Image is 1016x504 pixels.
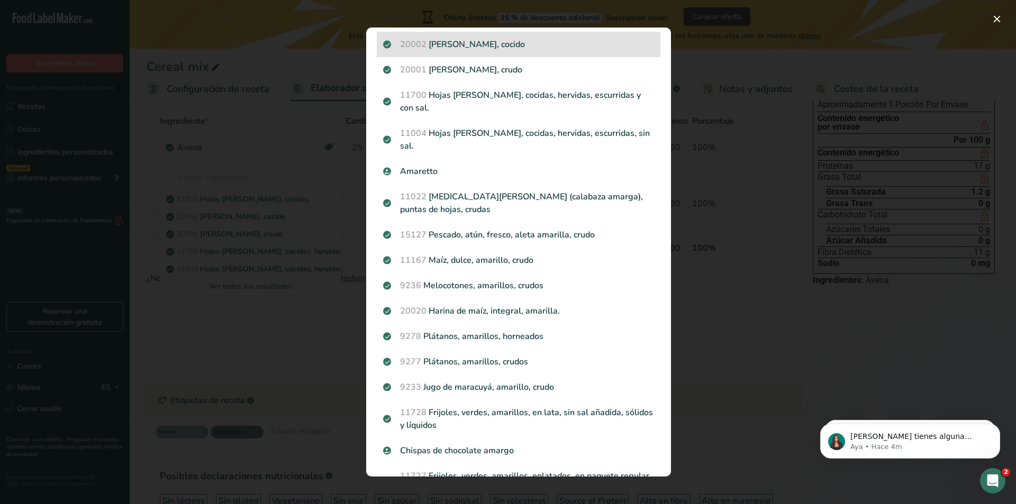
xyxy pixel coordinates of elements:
[400,64,427,76] span: 20001
[400,89,427,101] span: 11700
[980,468,1005,493] iframe: Intercom live chat
[400,331,421,342] span: 9278
[383,127,654,152] p: Hojas [PERSON_NAME], cocidas, hervidas, escurridas, sin sal.
[383,305,654,317] p: Harina de maíz, integral, amarilla.
[383,190,654,216] p: [MEDICAL_DATA][PERSON_NAME] (calabaza amarga), puntas de hojas, crudas
[383,63,654,76] p: [PERSON_NAME], crudo
[383,89,654,114] p: Hojas [PERSON_NAME], cocidas, hervidas, escurridas y con sal.
[400,407,427,418] span: 11728
[383,330,654,343] p: Plátanos, amarillos, horneados
[400,229,427,241] span: 15127
[383,254,654,267] p: Maíz, dulce, amarillo, crudo
[383,444,654,457] p: Chispas de chocolate amargo
[400,381,421,393] span: 9233
[383,355,654,368] p: Plátanos, amarillos, crudos
[400,305,427,317] span: 20020
[400,191,427,203] span: 11022
[400,280,421,291] span: 9236
[383,470,654,495] p: Frijoles, verdes, amarillos, enlatados, en paquete regular, sólidos y líquidos
[383,406,654,432] p: Frijoles, verdes, amarillos, en lata, sin sal añadida, sólidos y líquidos
[1002,468,1010,476] span: 2
[400,470,427,482] span: 11727
[804,401,1016,475] iframe: Intercom notifications mensaje
[400,356,421,368] span: 9277
[383,38,654,51] p: [PERSON_NAME], cocido
[400,39,427,50] span: 20002
[400,254,427,266] span: 11167
[383,279,654,292] p: Melocotones, amarillos, crudos
[400,127,427,139] span: 11004
[383,381,654,393] p: Jugo de maracuyá, amarillo, crudo
[383,165,654,178] p: Amaretto
[383,228,654,241] p: Pescado, atún, fresco, aleta amarilla, crudo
